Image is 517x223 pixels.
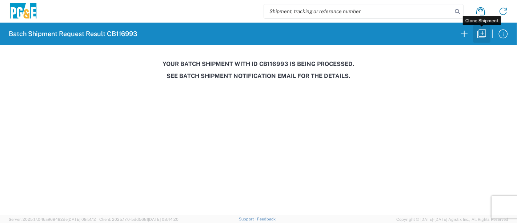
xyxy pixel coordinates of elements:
a: Support [239,217,257,221]
span: Copyright © [DATE]-[DATE] Agistix Inc., All Rights Reserved [396,216,508,223]
h3: See Batch Shipment Notification email for the details. [5,73,512,79]
input: Shipment, tracking or reference number [264,4,452,18]
span: [DATE] 08:44:20 [148,217,179,222]
span: Client: 2025.17.0-5dd568f [99,217,179,222]
h3: Your batch shipment with id CB116993 is being processed. [5,60,512,67]
span: Server: 2025.17.0-16a969492de [9,217,96,222]
span: [DATE] 09:51:12 [68,217,96,222]
img: pge [9,3,38,20]
h2: Batch Shipment Request Result CB116993 [9,30,137,38]
a: Feedback [257,217,276,221]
